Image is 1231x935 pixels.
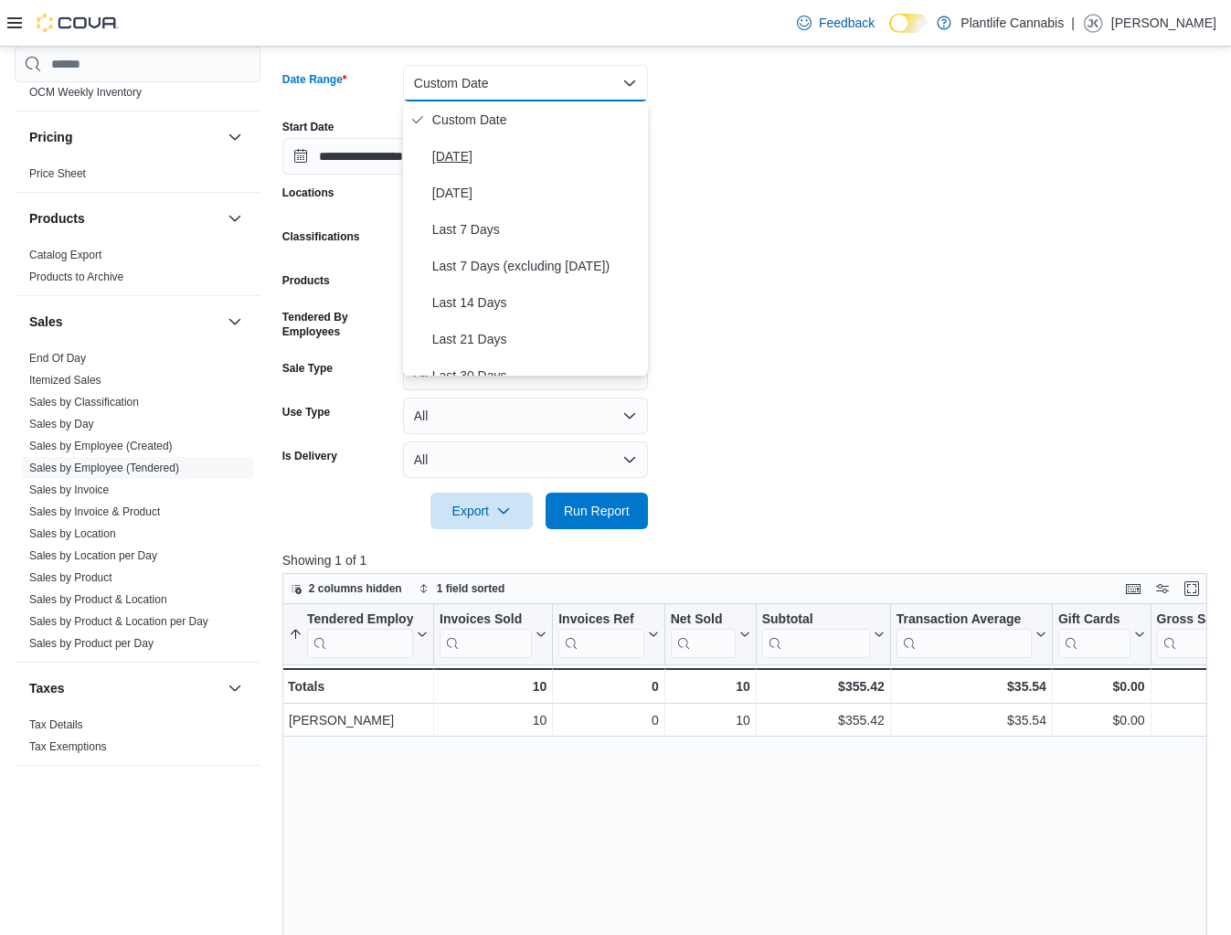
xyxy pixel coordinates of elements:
[282,229,360,244] label: Classifications
[29,739,107,754] span: Tax Exemptions
[762,709,885,731] div: $355.42
[29,483,109,497] span: Sales by Invoice
[282,405,330,420] label: Use Type
[288,675,428,697] div: Totals
[29,128,220,146] button: Pricing
[1058,709,1145,731] div: $0.00
[29,615,208,628] a: Sales by Product & Location per Day
[558,675,658,697] div: 0
[37,14,119,32] img: Cova
[29,440,173,452] a: Sales by Employee (Created)
[29,483,109,496] a: Sales by Invoice
[29,85,142,100] span: OCM Weekly Inventory
[432,292,641,313] span: Last 14 Days
[29,209,220,228] button: Products
[282,120,334,134] label: Start Date
[432,109,641,131] span: Custom Date
[309,581,402,596] span: 2 columns hidden
[224,311,246,333] button: Sales
[15,714,260,765] div: Taxes
[1111,12,1216,34] p: [PERSON_NAME]
[282,551,1216,569] p: Showing 1 of 1
[896,611,1045,658] button: Transaction Average
[289,611,428,658] button: Tendered Employee
[29,313,63,331] h3: Sales
[403,101,648,376] div: Select listbox
[29,614,208,629] span: Sales by Product & Location per Day
[15,347,260,662] div: Sales
[29,374,101,387] a: Itemized Sales
[29,395,139,409] span: Sales by Classification
[558,611,643,658] div: Invoices Ref
[896,611,1031,658] div: Transaction Average
[29,526,116,541] span: Sales by Location
[432,328,641,350] span: Last 21 Days
[282,449,337,463] label: Is Delivery
[29,439,173,453] span: Sales by Employee (Created)
[432,365,641,387] span: Last 30 Days
[437,581,505,596] span: 1 field sorted
[15,163,260,192] div: Pricing
[29,593,167,606] a: Sales by Product & Location
[558,611,643,629] div: Invoices Ref
[440,611,547,658] button: Invoices Sold
[282,361,333,376] label: Sale Type
[564,502,630,520] span: Run Report
[282,186,334,200] label: Locations
[29,313,220,331] button: Sales
[282,138,458,175] input: Press the down key to open a popover containing a calendar.
[29,461,179,475] span: Sales by Employee (Tendered)
[29,718,83,731] a: Tax Details
[282,72,347,87] label: Date Range
[29,248,101,262] span: Catalog Export
[29,592,167,607] span: Sales by Product & Location
[29,271,123,283] a: Products to Archive
[307,611,413,629] div: Tendered Employee
[440,611,532,629] div: Invoices Sold
[29,717,83,732] span: Tax Details
[29,128,72,146] h3: Pricing
[432,182,641,204] span: [DATE]
[440,611,532,658] div: Invoices Sold
[29,636,154,651] span: Sales by Product per Day
[29,637,154,650] a: Sales by Product per Day
[671,709,750,731] div: 10
[29,351,86,366] span: End Of Day
[440,709,547,731] div: 10
[411,578,513,600] button: 1 field sorted
[889,33,890,34] span: Dark Mode
[224,207,246,229] button: Products
[29,86,142,99] a: OCM Weekly Inventory
[282,273,330,288] label: Products
[307,611,413,658] div: Tendered Employee
[29,571,112,584] a: Sales by Product
[29,373,101,388] span: Itemized Sales
[670,675,749,697] div: 10
[670,611,735,658] div: Net Sold
[29,418,94,430] a: Sales by Day
[1058,611,1130,629] div: Gift Cards
[897,709,1046,731] div: $35.54
[29,527,116,540] a: Sales by Location
[790,5,882,41] a: Feedback
[670,611,735,629] div: Net Sold
[960,12,1064,34] p: Plantlife Cannabis
[282,310,396,339] label: Tendered By Employees
[29,549,157,562] a: Sales by Location per Day
[432,145,641,167] span: [DATE]
[29,396,139,409] a: Sales by Classification
[896,611,1031,629] div: Transaction Average
[1058,611,1130,658] div: Gift Card Sales
[29,209,85,228] h3: Products
[440,675,547,697] div: 10
[558,611,658,658] button: Invoices Ref
[761,675,884,697] div: $355.42
[29,548,157,563] span: Sales by Location per Day
[29,249,101,261] a: Catalog Export
[432,218,641,240] span: Last 7 Days
[896,675,1045,697] div: $35.54
[432,255,641,277] span: Last 7 Days (excluding [DATE])
[283,578,409,600] button: 2 columns hidden
[289,709,428,731] div: [PERSON_NAME]
[403,65,648,101] button: Custom Date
